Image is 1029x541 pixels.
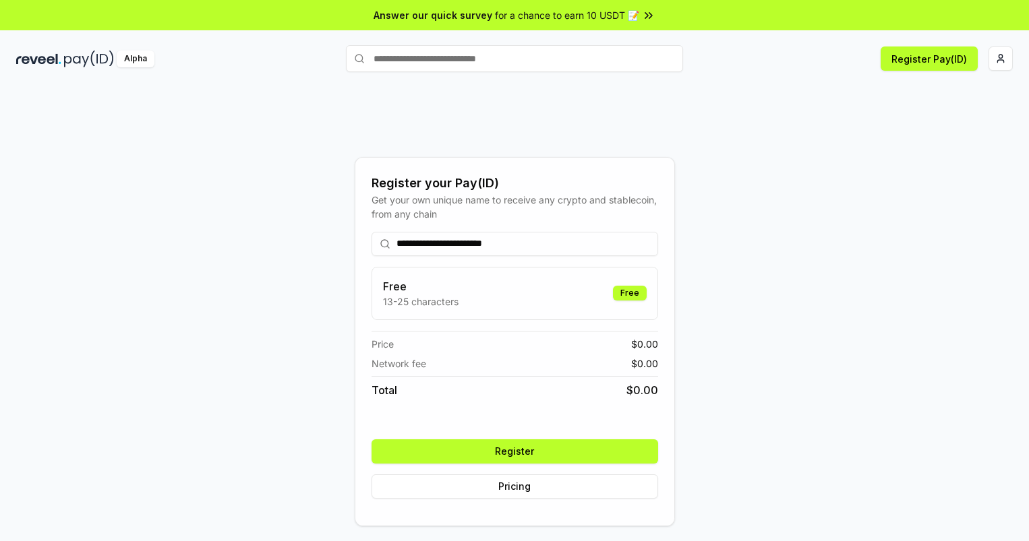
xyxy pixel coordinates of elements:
[372,174,658,193] div: Register your Pay(ID)
[374,8,492,22] span: Answer our quick survey
[64,51,114,67] img: pay_id
[495,8,639,22] span: for a chance to earn 10 USDT 📝
[372,193,658,221] div: Get your own unique name to receive any crypto and stablecoin, from any chain
[117,51,154,67] div: Alpha
[881,46,978,71] button: Register Pay(ID)
[372,439,658,464] button: Register
[372,337,394,351] span: Price
[383,294,459,309] p: 13-25 characters
[383,278,459,294] h3: Free
[631,356,658,371] span: $ 0.00
[372,474,658,499] button: Pricing
[372,382,397,398] span: Total
[631,337,658,351] span: $ 0.00
[613,286,647,300] div: Free
[372,356,426,371] span: Network fee
[16,51,61,67] img: reveel_dark
[626,382,658,398] span: $ 0.00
